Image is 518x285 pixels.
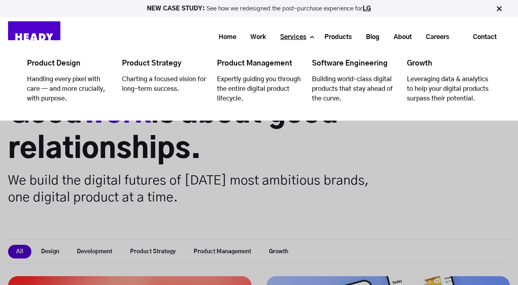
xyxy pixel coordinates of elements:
[460,28,510,46] a: Contact
[314,30,356,45] a: Products
[495,5,503,13] img: Close Bar
[208,30,240,45] a: Home
[356,30,384,45] a: Blog
[8,21,60,53] img: Heady_Logo_Web-01 (1)
[416,30,453,45] a: Careers
[270,30,310,45] a: Services
[68,27,510,47] div: Navigation Menu
[147,6,206,12] strong: NEW CASE STUDY:
[363,6,371,12] a: LG
[240,30,270,45] a: Work
[384,30,416,45] a: About
[4,6,514,12] p: See how we redesigned the post-purchase experience for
